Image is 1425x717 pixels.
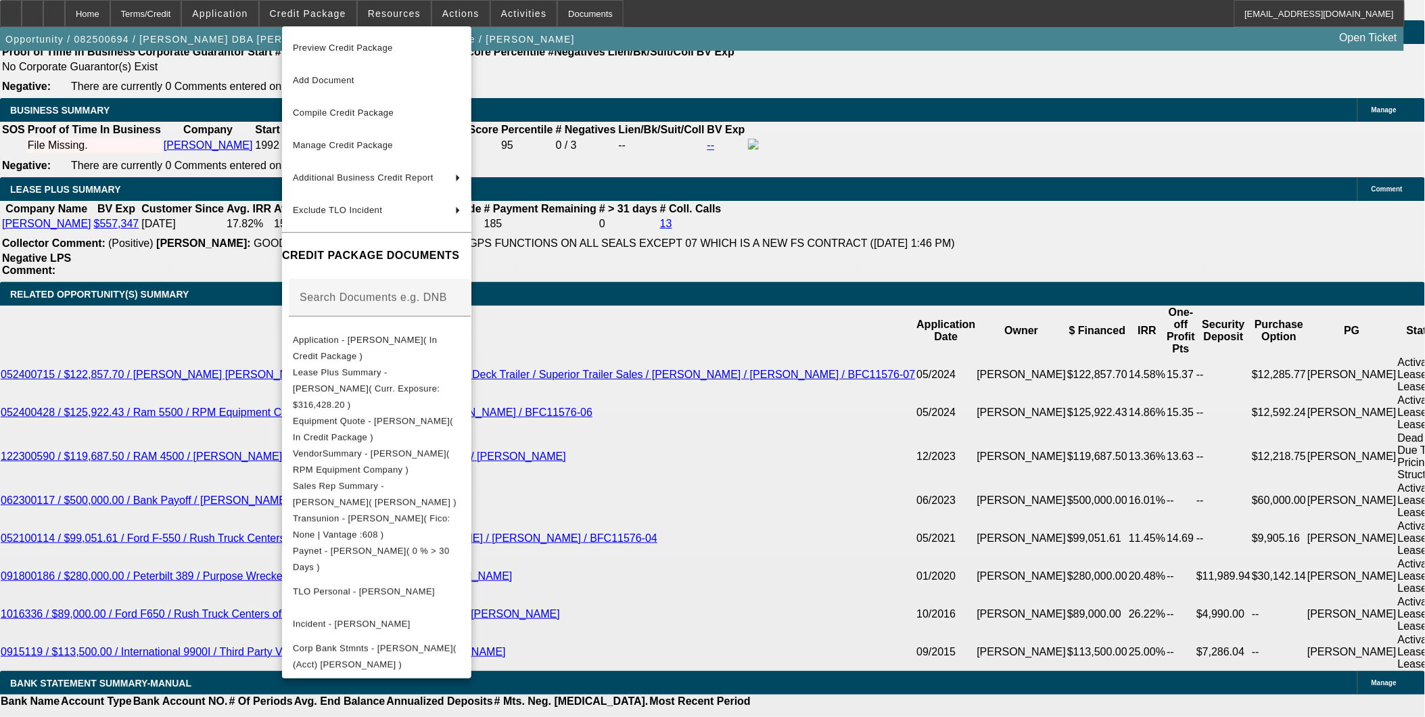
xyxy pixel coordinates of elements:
span: Additional Business Credit Report [293,172,434,183]
span: Lease Plus Summary - [PERSON_NAME]( Curr. Exposure: $316,428.20 ) [293,367,440,409]
button: Equipment Quote - Baldemar Cantu( In Credit Package ) [282,413,471,445]
span: Equipment Quote - [PERSON_NAME]( In Credit Package ) [293,415,453,442]
button: Corp Bank Stmnts - Baldemar Cantu( (Acct) Baldemar Cantu ) [282,640,471,672]
span: TLO Personal - [PERSON_NAME] [293,586,435,596]
span: Preview Credit Package [293,43,393,53]
button: VendorSummary - Baldemar Cantu( RPM Equipment Company ) [282,445,471,478]
button: Incident - Cantu, Baldemar [282,607,471,640]
span: Add Document [293,75,354,85]
button: Application - Baldemar Cantu( In Credit Package ) [282,331,471,364]
mat-label: Search Documents e.g. DNB [300,291,447,302]
span: Sales Rep Summary - [PERSON_NAME]( [PERSON_NAME] ) [293,480,457,507]
span: Incident - [PERSON_NAME] [293,618,411,628]
span: Manage Credit Package [293,140,393,150]
button: Transunion - Cantu, Baldemar( Fico: None | Vantage :608 ) [282,510,471,542]
span: Application - [PERSON_NAME]( In Credit Package ) [293,334,437,361]
span: Paynet - [PERSON_NAME]( 0 % > 30 Days ) [293,545,450,572]
span: Corp Bank Stmnts - [PERSON_NAME]( (Acct) [PERSON_NAME] ) [293,643,457,669]
span: Compile Credit Package [293,108,394,118]
button: Sales Rep Summary - Baldemar Cantu( Seeley, Donald ) [282,478,471,510]
span: Exclude TLO Incident [293,205,382,215]
button: Paynet - Baldemar Cantu( 0 % > 30 Days ) [282,542,471,575]
span: Transunion - [PERSON_NAME]( Fico: None | Vantage :608 ) [293,513,450,539]
h4: CREDIT PACKAGE DOCUMENTS [282,248,471,264]
button: TLO Personal - Cantu, Baldemar [282,575,471,607]
button: Lease Plus Summary - Baldemar Cantu( Curr. Exposure: $316,428.20 ) [282,364,471,413]
span: VendorSummary - [PERSON_NAME]( RPM Equipment Company ) [293,448,450,474]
